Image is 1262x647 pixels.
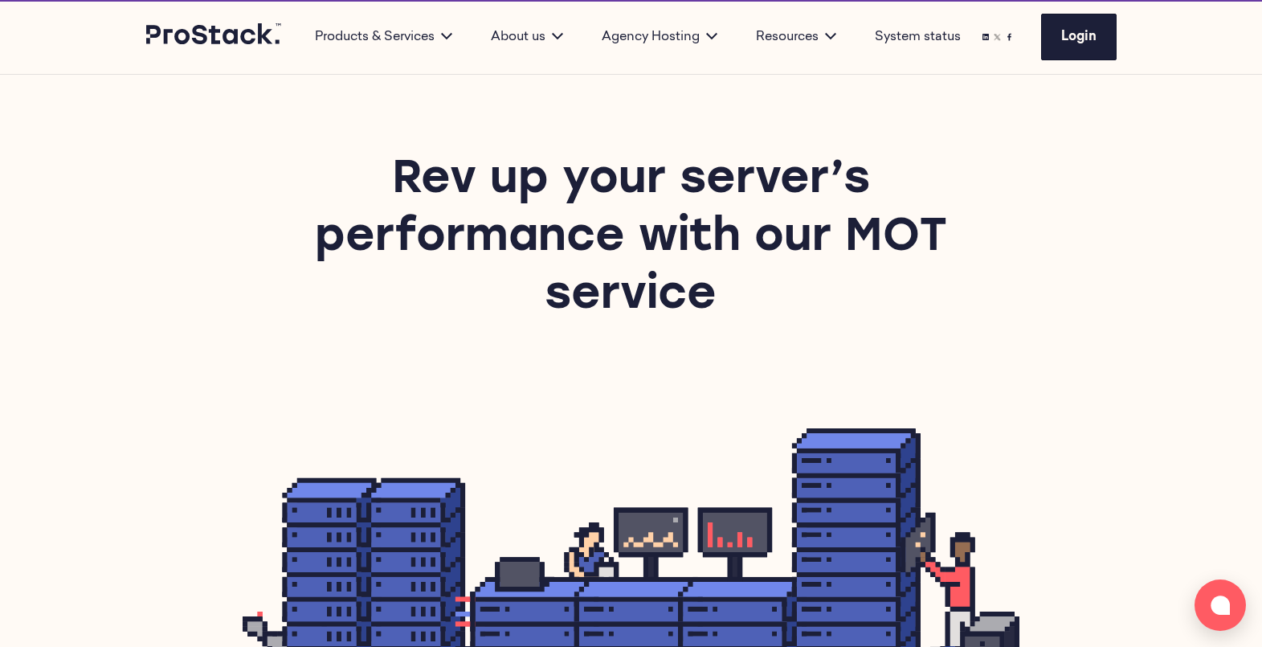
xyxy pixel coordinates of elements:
div: About us [472,27,582,47]
h1: Rev up your server’s performance with our MOT service [243,152,1019,326]
a: Prostack logo [146,23,283,51]
div: Resources [737,27,856,47]
a: Login [1041,14,1117,60]
button: Open chat window [1195,579,1246,631]
span: Login [1061,31,1097,43]
div: Agency Hosting [582,27,737,47]
div: Products & Services [296,27,472,47]
a: System status [875,27,961,47]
